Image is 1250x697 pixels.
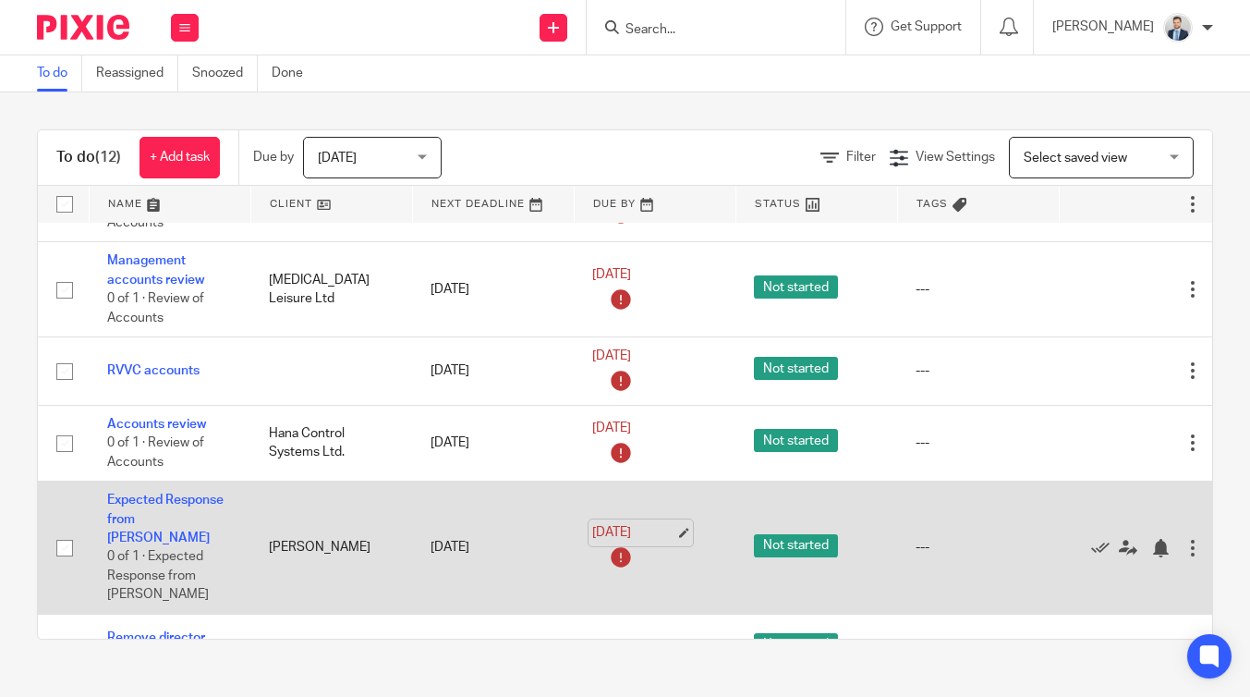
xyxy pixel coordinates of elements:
a: Reassigned [96,55,178,92]
a: RVVC accounts [107,364,200,377]
td: [DATE] [412,337,574,406]
a: Snoozed [192,55,258,92]
td: [DATE] [412,614,574,679]
span: Not started [754,429,838,452]
span: Not started [754,534,838,557]
td: [DATE] [412,482,574,615]
span: Tags [916,199,948,209]
div: --- [916,280,1040,299]
div: --- [916,361,1040,380]
a: Remove director from Foodimus [107,631,205,663]
a: To do [37,55,82,92]
div: --- [916,434,1040,452]
span: [DATE] [592,422,631,434]
span: Not started [754,275,838,299]
p: [PERSON_NAME] [1052,18,1154,36]
span: View Settings [916,151,995,164]
td: [DATE] [412,405,574,481]
td: [MEDICAL_DATA] Leisure Ltd [250,242,412,337]
span: 0 of 1 · Review of Accounts [107,292,204,324]
td: [PERSON_NAME] [250,482,412,615]
span: [DATE] [592,268,631,281]
img: LinkedIn%20Profile.jpeg [1163,13,1193,43]
span: Not started [754,633,838,656]
td: Foodimus Limited [250,614,412,679]
span: Get Support [891,20,962,33]
a: Accounts review [107,418,206,431]
span: 0 of 1 · Expected Response from [PERSON_NAME] [107,550,209,601]
a: + Add task [140,137,220,178]
a: Done [272,55,317,92]
span: [DATE] [592,349,631,362]
a: Expected Response from [PERSON_NAME] [107,494,224,544]
span: 0 of 1 · Review of Accounts [107,436,204,469]
div: --- [916,638,1040,656]
p: Due by [253,148,294,166]
span: (12) [95,150,121,165]
span: [DATE] [318,152,357,165]
td: [DATE] [412,242,574,337]
span: Select saved view [1024,152,1127,165]
span: Not started [754,357,838,380]
td: Hana Control Systems Ltd. [250,405,412,481]
h1: To do [56,148,121,167]
span: Filter [846,151,876,164]
input: Search [624,22,790,39]
div: --- [916,538,1040,556]
a: Mark as done [1091,538,1119,556]
img: Pixie [37,15,129,40]
a: Management accounts review [107,254,204,286]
